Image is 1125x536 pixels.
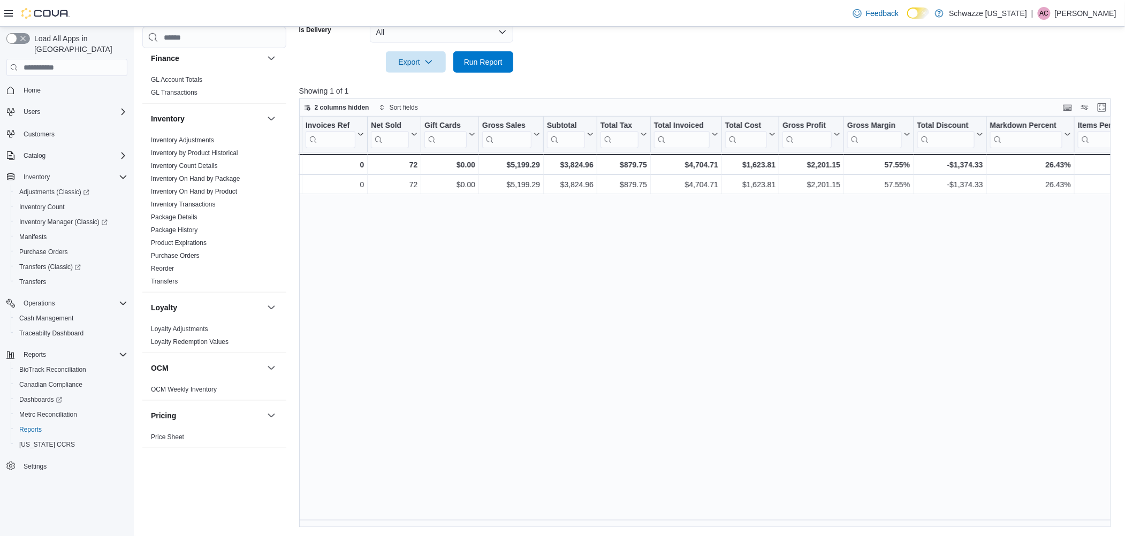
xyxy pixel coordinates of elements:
[151,363,169,373] h3: OCM
[151,239,207,247] span: Product Expirations
[907,7,930,19] input: Dark Mode
[19,395,62,404] span: Dashboards
[151,325,208,333] a: Loyalty Adjustments
[371,158,417,171] div: 72
[847,158,910,171] div: 57.55%
[6,78,127,502] nav: Complex example
[654,178,718,191] div: $4,704.71
[151,410,176,421] h3: Pricing
[15,327,127,340] span: Traceabilty Dashboard
[151,76,202,83] a: GL Account Totals
[11,362,132,377] button: BioTrack Reconciliation
[151,251,200,260] span: Purchase Orders
[151,149,238,157] a: Inventory by Product Historical
[11,422,132,437] button: Reports
[306,158,364,171] div: 0
[547,178,594,191] div: $3,824.96
[11,392,132,407] a: Dashboards
[142,383,286,400] div: OCM
[24,151,45,160] span: Catalog
[11,377,132,392] button: Canadian Compliance
[142,73,286,103] div: Finance
[151,386,217,393] a: OCM Weekly Inventory
[2,296,132,311] button: Operations
[19,425,42,434] span: Reports
[482,121,540,148] button: Gross Sales
[151,410,263,421] button: Pricing
[917,121,983,148] button: Total Discount
[15,438,127,451] span: Washington CCRS
[15,261,85,273] a: Transfers (Classic)
[151,385,217,394] span: OCM Weekly Inventory
[15,186,127,198] span: Adjustments (Classic)
[151,162,218,170] span: Inventory Count Details
[600,121,638,131] div: Total Tax
[990,178,1071,191] div: 26.43%
[265,362,278,374] button: OCM
[371,121,417,148] button: Net Sold
[482,121,531,148] div: Gross Sales
[949,7,1027,20] p: Schwazze [US_STATE]
[782,121,840,148] button: Gross Profit
[15,408,127,421] span: Metrc Reconciliation
[371,178,417,191] div: 72
[15,378,127,391] span: Canadian Compliance
[2,82,132,98] button: Home
[151,113,185,124] h3: Inventory
[24,108,40,116] span: Users
[15,393,127,406] span: Dashboards
[19,218,108,226] span: Inventory Manager (Classic)
[11,259,132,274] a: Transfers (Classic)
[482,121,531,131] div: Gross Sales
[265,409,278,422] button: Pricing
[847,121,910,148] button: Gross Margin
[151,213,197,221] span: Package Details
[300,101,374,114] button: 2 columns hidden
[547,121,594,148] button: Subtotal
[990,121,1062,148] div: Markdown Percent
[21,8,70,19] img: Cova
[306,121,355,148] div: Invoices Ref
[464,57,503,67] span: Run Report
[453,51,513,73] button: Run Report
[151,302,177,313] h3: Loyalty
[306,178,364,191] div: 0
[19,297,127,310] span: Operations
[847,121,901,148] div: Gross Margin
[392,51,439,73] span: Export
[725,121,776,148] button: Total Cost
[424,121,475,148] button: Gift Cards
[482,158,540,171] div: $5,199.29
[782,178,840,191] div: $2,201.15
[151,88,197,97] span: GL Transactions
[19,348,127,361] span: Reports
[19,410,77,419] span: Metrc Reconciliation
[424,158,475,171] div: $0.00
[2,170,132,185] button: Inventory
[917,158,983,171] div: -$1,374.33
[151,188,237,195] a: Inventory On Hand by Product
[151,174,240,183] span: Inventory On Hand by Package
[2,458,132,474] button: Settings
[11,437,132,452] button: [US_STATE] CCRS
[424,178,475,191] div: $0.00
[782,158,840,171] div: $2,201.15
[24,130,55,139] span: Customers
[600,178,647,191] div: $879.75
[547,158,594,171] div: $3,824.96
[19,188,89,196] span: Adjustments (Classic)
[2,347,132,362] button: Reports
[15,246,127,258] span: Purchase Orders
[19,314,73,323] span: Cash Management
[19,348,50,361] button: Reports
[24,299,55,308] span: Operations
[15,423,46,436] a: Reports
[24,86,41,95] span: Home
[151,226,197,234] a: Package History
[151,53,263,64] button: Finance
[151,201,216,208] a: Inventory Transactions
[725,121,767,131] div: Total Cost
[11,244,132,259] button: Purchase Orders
